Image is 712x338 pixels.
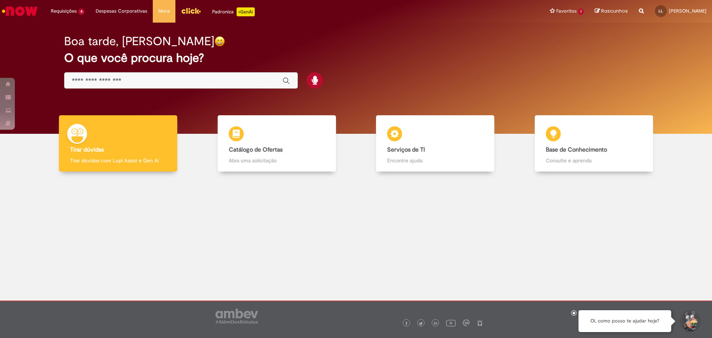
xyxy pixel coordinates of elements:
p: Abra uma solicitação [229,157,325,164]
span: [PERSON_NAME] [669,8,706,14]
h2: Boa tarde, [PERSON_NAME] [64,35,214,48]
b: Serviços de TI [387,146,425,153]
span: Requisições [51,7,77,15]
a: Rascunhos [595,8,628,15]
img: logo_footer_workplace.png [463,319,469,326]
a: Base de Conhecimento Consulte e aprenda [515,115,673,172]
p: Consulte e aprenda [546,157,642,164]
img: ServiceNow [1,4,39,19]
h2: O que você procura hoje? [64,52,648,64]
img: logo_footer_facebook.png [405,322,408,325]
a: Tirar dúvidas Tirar dúvidas com Lupi Assist e Gen Ai [39,115,198,172]
img: logo_footer_naosei.png [477,319,483,326]
div: Padroniza [212,7,255,16]
img: logo_footer_ambev_rotulo_gray.png [215,309,258,324]
div: Oi, como posso te ajudar hoje? [578,310,671,332]
img: click_logo_yellow_360x200.png [181,5,201,16]
span: Favoritos [556,7,577,15]
span: LL [659,9,663,13]
img: logo_footer_linkedin.png [434,321,438,326]
span: 1 [578,9,584,15]
p: +GenAi [237,7,255,16]
img: logo_footer_youtube.png [446,318,456,328]
img: happy-face.png [214,36,225,47]
b: Catálogo de Ofertas [229,146,283,153]
p: Encontre ajuda [387,157,483,164]
a: Serviços de TI Encontre ajuda [356,115,515,172]
span: 4 [78,9,85,15]
b: Base de Conhecimento [546,146,607,153]
a: Catálogo de Ofertas Abra uma solicitação [198,115,356,172]
button: Iniciar Conversa de Suporte [679,310,701,332]
b: Tirar dúvidas [70,146,104,153]
p: Tirar dúvidas com Lupi Assist e Gen Ai [70,157,166,164]
span: Rascunhos [601,7,628,14]
span: More [158,7,170,15]
span: Despesas Corporativas [96,7,147,15]
img: logo_footer_twitter.png [419,322,423,325]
